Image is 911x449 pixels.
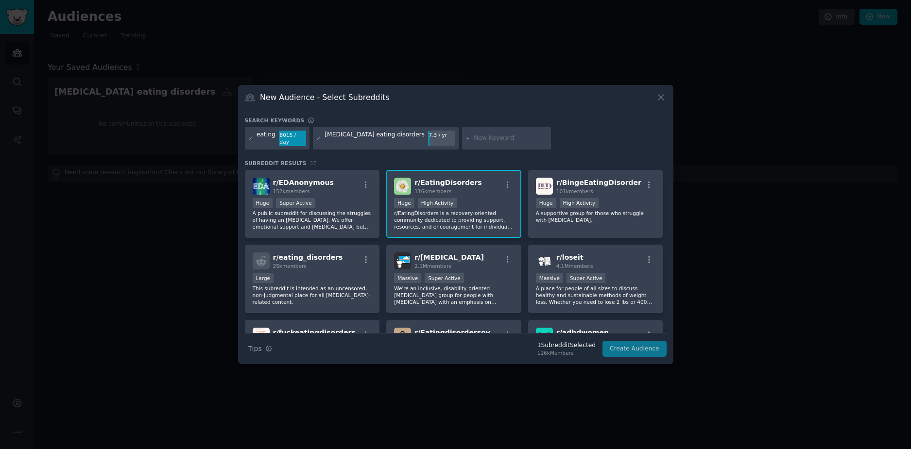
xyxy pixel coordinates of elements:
[474,134,548,143] input: New Keyword
[536,198,556,208] div: Huge
[536,210,655,223] p: A supportive group for those who struggle with [MEDICAL_DATA].
[279,131,306,146] div: 8015 / day
[253,178,270,195] img: EDAnonymous
[245,340,275,357] button: Tips
[536,328,553,345] img: adhdwomen
[394,285,514,305] p: We're an inclusive, disability-oriented [MEDICAL_DATA] group for people with [MEDICAL_DATA] with ...
[273,188,310,194] span: 152k members
[253,285,372,305] p: This subreddit is intended as an uncensored, non-judgmental place for all [MEDICAL_DATA]-related ...
[253,273,274,283] div: Large
[414,253,484,261] span: r/ [MEDICAL_DATA]
[414,179,482,186] span: r/ EatingDisorders
[394,210,514,230] p: r/EatingDisorders is a recovery-oriented community dedicated to providing support, resources, and...
[536,178,553,195] img: BingeEatingDisorder
[414,263,451,269] span: 2.1M members
[556,179,641,186] span: r/ BingeEatingDisorder
[536,252,553,269] img: loseit
[245,117,305,124] h3: Search keywords
[260,92,389,102] h3: New Audience - Select Subreddits
[310,160,317,166] span: 37
[394,178,411,195] img: EatingDisorders
[394,273,421,283] div: Massive
[428,131,455,139] div: 7.3 / yr
[325,131,425,146] div: [MEDICAL_DATA] eating disorders
[560,198,599,208] div: High Activity
[414,188,451,194] span: 116k members
[248,344,262,354] span: Tips
[394,198,414,208] div: Huge
[273,179,334,186] span: r/ EDAnonymous
[425,273,464,283] div: Super Active
[536,285,655,305] p: A place for people of all sizes to discuss healthy and sustainable methods of weight loss. Whethe...
[253,210,372,230] p: A public subreddit for discussing the struggles of having an [MEDICAL_DATA]. We offer emotional s...
[556,329,609,336] span: r/ adhdwomen
[273,329,356,336] span: r/ fuckeatingdisorders
[394,252,411,269] img: ADHD
[276,198,315,208] div: Super Active
[257,131,275,146] div: eating
[536,273,563,283] div: Massive
[537,341,596,350] div: 1 Subreddit Selected
[253,328,270,345] img: fuckeatingdisorders
[556,253,584,261] span: r/ loseit
[273,253,343,261] span: r/ eating_disorders
[414,329,508,336] span: r/ Eatingdisordersover30
[556,188,593,194] span: 101k members
[567,273,606,283] div: Super Active
[273,263,307,269] span: 25k members
[556,263,593,269] span: 4.1M members
[253,198,273,208] div: Huge
[537,349,596,356] div: 116k Members
[245,160,307,166] span: Subreddit Results
[418,198,457,208] div: High Activity
[394,328,411,345] img: Eatingdisordersover30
